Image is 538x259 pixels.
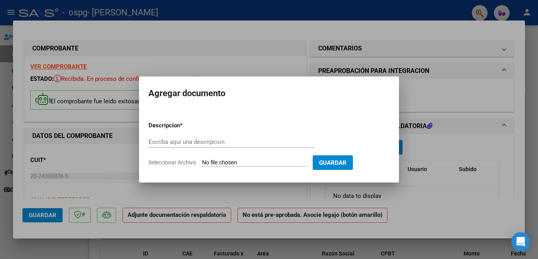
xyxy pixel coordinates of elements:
button: Guardar [313,155,353,170]
span: Seleccionar Archivo [148,159,196,166]
p: Descripcion [148,121,221,130]
div: Open Intercom Messenger [511,232,530,251]
h2: Agregar documento [148,86,390,101]
span: Guardar [319,159,347,166]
